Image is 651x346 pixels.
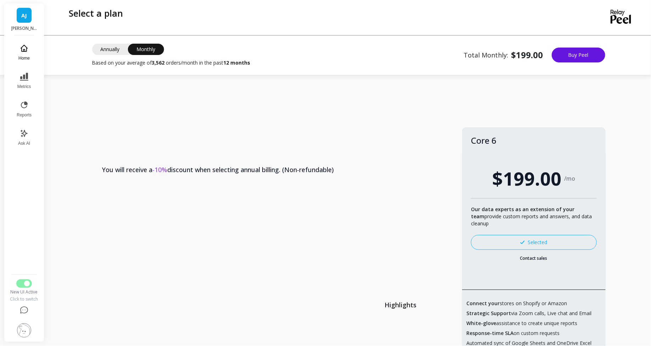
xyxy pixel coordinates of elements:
b: 12 months [224,59,251,66]
b: $199.00 [511,49,543,61]
span: assistance to create unique reports [466,320,577,327]
b: Connect your [466,300,500,307]
th: You will receive a discount when selecting annual billing. (Non-refundable) [94,153,462,186]
p: Artizan Joyeria [11,26,37,31]
span: Total Monthly: [464,49,543,61]
span: Reports [17,112,32,118]
div: New UI Active [10,289,39,295]
span: -10% [153,165,168,174]
img: profile picture [17,323,31,337]
b: White-glove [466,320,496,326]
p: Select a plan [69,7,123,19]
a: Contact sales [471,256,596,261]
b: 3,562 [152,59,165,66]
b: Strategic Support [466,310,511,317]
div: Selected [520,239,547,246]
b: Our data experts as an extension of your team [471,206,574,220]
div: Core 6 [471,136,596,145]
span: on custom requests [466,330,560,337]
button: Metrics [12,68,36,94]
button: Switch to Legacy UI [16,279,32,288]
span: $199.00 [492,165,561,192]
span: stores on Shopify or Amazon [466,300,567,307]
span: Home [18,55,30,61]
button: Help [10,302,39,319]
button: Settings [10,319,39,342]
span: provide custom reports and answers, and data cleanup [471,206,592,227]
span: Metrics [17,84,31,89]
div: Click to switch [10,296,39,302]
b: Response-time SLA [466,330,513,336]
span: Based on your average of orders/month in the past [92,59,251,66]
span: via Zoom calls, Live chat and Email [466,310,591,317]
span: /mo [564,175,575,182]
button: Buy Peel [552,48,605,62]
img: svg+xml;base64,PHN2ZyB3aWR0aD0iMTMiIGhlaWdodD0iMTAiIHZpZXdCb3g9IjAgMCAxMyAxMCIgZmlsbD0ibm9uZSIgeG... [520,241,525,244]
span: Ask AI [18,141,30,146]
button: Ask AI [12,125,36,150]
span: AJ [21,11,27,20]
span: Monthly [128,44,164,55]
button: Reports [12,97,36,122]
span: Annually [92,44,128,55]
button: Home [12,40,36,65]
